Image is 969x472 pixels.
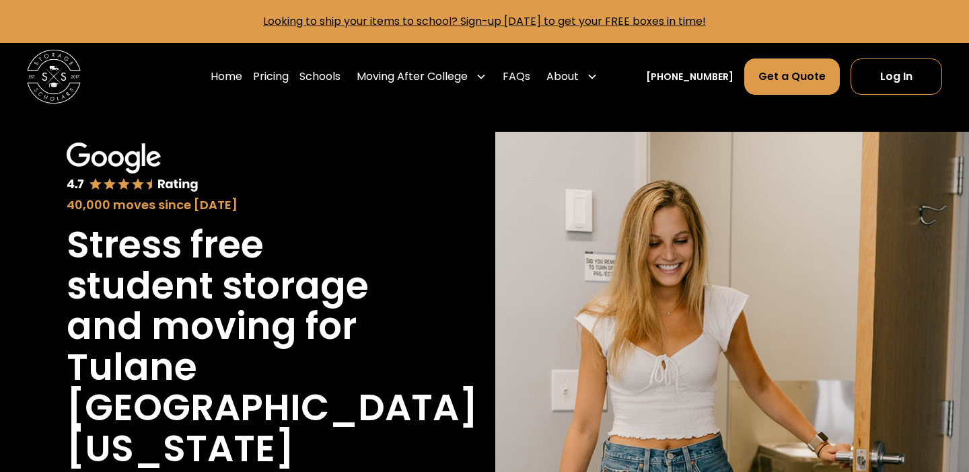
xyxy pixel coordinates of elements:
[541,58,603,95] div: About
[67,196,408,214] div: 40,000 moves since [DATE]
[211,58,242,95] a: Home
[299,58,340,95] a: Schools
[253,58,289,95] a: Pricing
[851,58,942,95] a: Log In
[357,69,468,85] div: Moving After College
[744,58,840,95] a: Get a Quote
[27,50,81,104] img: Storage Scholars main logo
[503,58,530,95] a: FAQs
[67,225,408,347] h1: Stress free student storage and moving for
[67,143,199,193] img: Google 4.7 star rating
[351,58,492,95] div: Moving After College
[263,13,706,29] a: Looking to ship your items to school? Sign-up [DATE] to get your FREE boxes in time!
[546,69,579,85] div: About
[67,347,478,469] h1: Tulane [GEOGRAPHIC_DATA][US_STATE]
[646,70,733,84] a: [PHONE_NUMBER]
